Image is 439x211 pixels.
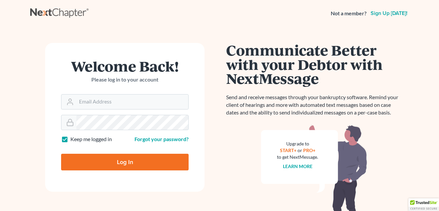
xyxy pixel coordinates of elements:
input: Email Address [76,95,188,109]
a: START+ [280,147,297,153]
h1: Communicate Better with your Debtor with NextMessage [226,43,402,86]
h1: Welcome Back! [61,59,189,73]
a: Forgot your password? [134,136,189,142]
div: TrustedSite Certified [408,198,439,211]
a: Learn more [283,163,312,169]
label: Keep me logged in [70,135,112,143]
p: Send and receive messages through your bankruptcy software. Remind your client of hearings and mo... [226,94,402,116]
strong: Not a member? [331,10,367,17]
p: Please log in to your account [61,76,189,84]
div: to get NextMessage. [277,154,318,160]
a: PRO+ [303,147,315,153]
div: Upgrade to [277,140,318,147]
a: Sign up [DATE]! [369,11,409,16]
input: Log In [61,154,189,170]
span: or [298,147,302,153]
